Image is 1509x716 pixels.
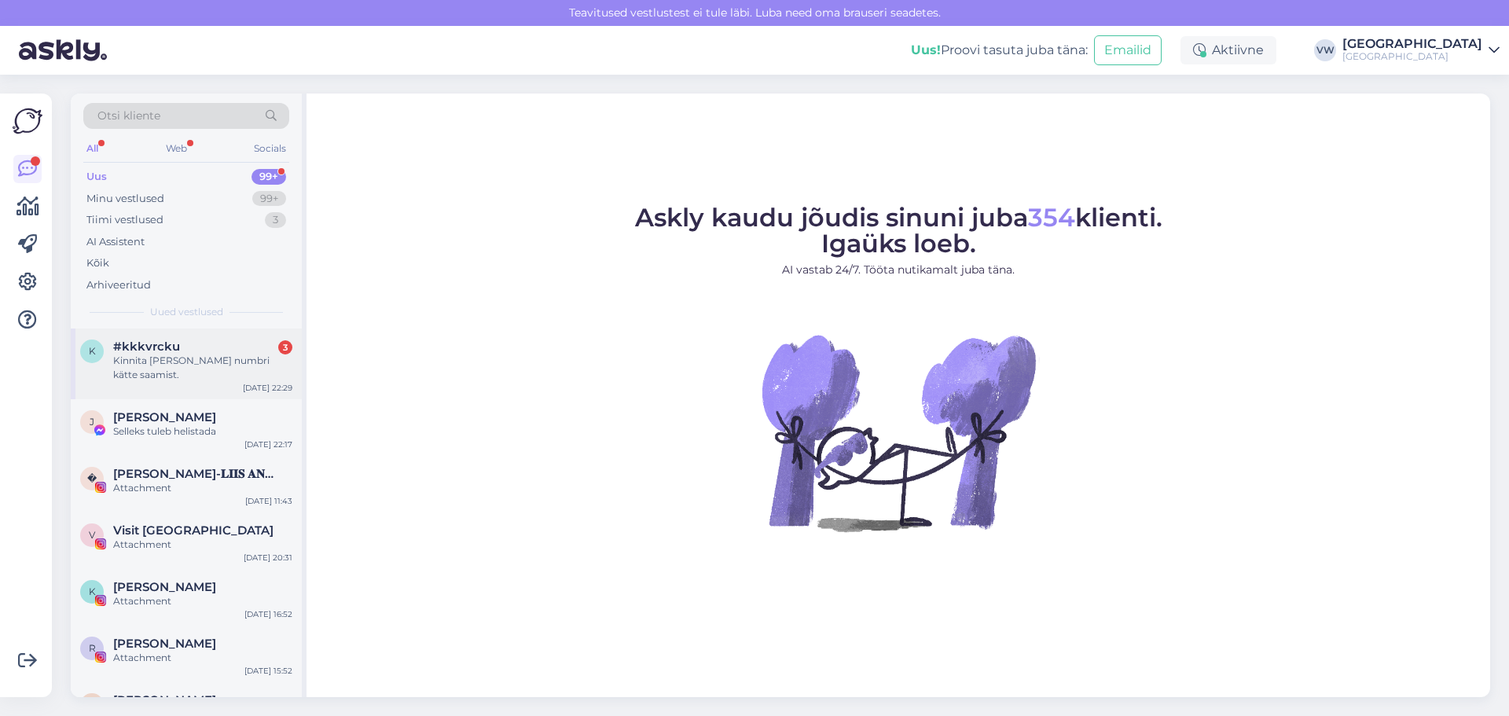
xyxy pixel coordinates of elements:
div: Kõik [86,255,109,271]
div: [DATE] 15:52 [244,665,292,677]
span: Katri Kägo [113,580,216,594]
span: R [89,642,96,654]
span: V [89,529,95,541]
div: Aktiivne [1180,36,1276,64]
div: Attachment [113,538,292,552]
div: [DATE] 22:17 [244,439,292,450]
span: Mohsin Mia [113,693,216,707]
div: Attachment [113,651,292,665]
div: Selleks tuleb helistada [113,424,292,439]
div: Proovi tasuta juba täna: [911,41,1088,60]
b: Uus! [911,42,941,57]
div: Socials [251,138,289,159]
p: AI vastab 24/7. Tööta nutikamalt juba täna. [635,262,1162,278]
span: J [90,416,94,428]
div: VW [1314,39,1336,61]
button: Emailid [1094,35,1162,65]
div: Web [163,138,190,159]
span: � [87,472,97,484]
div: 99+ [252,191,286,207]
span: Otsi kliente [97,108,160,124]
div: 3 [278,340,292,354]
span: 354 [1028,202,1075,233]
div: All [83,138,101,159]
div: [GEOGRAPHIC_DATA] [1342,50,1482,63]
div: Arhiveeritud [86,277,151,293]
div: [DATE] 20:31 [244,552,292,564]
div: [GEOGRAPHIC_DATA] [1342,38,1482,50]
img: No Chat active [757,291,1040,574]
span: K [89,586,96,597]
div: Tiimi vestlused [86,212,163,228]
div: Attachment [113,481,292,495]
div: AI Assistent [86,234,145,250]
img: Askly Logo [13,106,42,136]
span: Visit Pärnu [113,523,274,538]
div: Attachment [113,594,292,608]
div: 3 [265,212,286,228]
div: Kinnita [PERSON_NAME] numbri kätte saamist. [113,354,292,382]
div: [DATE] 22:29 [243,382,292,394]
div: Minu vestlused [86,191,164,207]
span: #kkkvrcku [113,340,180,354]
div: Uus [86,169,107,185]
span: Jaanika Aasav [113,410,216,424]
div: 99+ [251,169,286,185]
div: [DATE] 16:52 [244,608,292,620]
span: Raili Roosmaa [113,637,216,651]
span: 𝐀𝐍𝐍𝐀-𝐋𝐈𝐈𝐒 𝐀𝐍𝐍𝐔𝐒 [113,467,277,481]
span: Uued vestlused [150,305,223,319]
div: [DATE] 11:43 [245,495,292,507]
span: k [89,345,96,357]
span: Askly kaudu jõudis sinuni juba klienti. Igaüks loeb. [635,202,1162,259]
a: [GEOGRAPHIC_DATA][GEOGRAPHIC_DATA] [1342,38,1500,63]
